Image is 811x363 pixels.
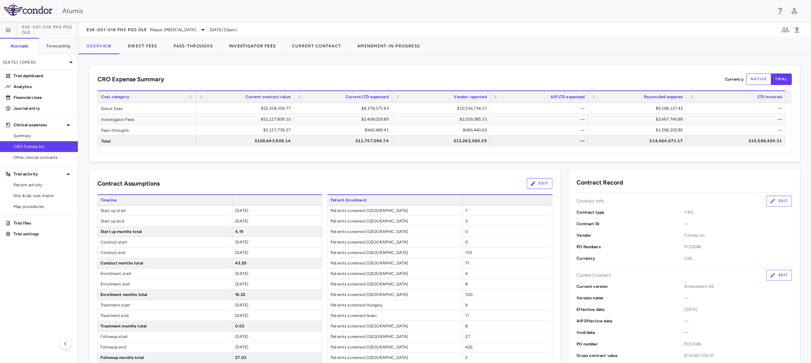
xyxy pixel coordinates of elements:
[496,114,585,125] div: —
[466,240,468,244] span: 0
[693,103,782,114] div: —
[235,334,248,339] span: [DATE]
[766,196,792,207] button: Edit
[300,135,389,146] div: $11,757,094.74
[98,125,196,135] div: Pass-throughs
[594,135,683,146] div: $14,464,071.17
[235,261,246,265] span: 43.29
[466,313,469,318] span: 11
[577,353,684,359] p: Gross contract value
[300,103,389,114] div: $8,378,575.43
[328,311,462,321] span: Patients screened Israel
[684,295,792,301] span: —
[398,135,487,146] div: $13,262,560.39
[577,272,611,278] p: Current Contract
[210,27,237,33] span: [DATE] (Open)
[577,295,684,301] p: Version name
[22,24,78,35] span: ESK-001-018 Ph3 PsO OLE
[466,345,473,349] span: 426
[746,73,771,85] button: native
[97,75,164,84] h6: CRO Expense Summary
[98,227,232,237] span: Start up months total
[235,345,248,349] span: [DATE]
[328,332,462,342] span: Patients screened [GEOGRAPHIC_DATA]
[62,6,772,16] div: Alumis
[577,244,684,250] p: PO Numbers
[98,300,232,310] span: Treatment start
[14,73,72,79] p: Trial dashboard
[14,144,72,150] span: CRO Fortrea Inc.
[10,43,28,49] h6: Accruals
[684,353,792,359] span: $114,461,533.37
[466,292,473,297] span: 100
[454,94,487,99] span: Vendor reported
[693,135,782,146] div: $15,588,429.31
[97,179,160,188] h6: Contract Assumptions
[398,125,487,135] div: $686,440.69
[202,135,291,146] div: $108,643,938.14
[246,94,291,99] span: Current contract value
[577,306,684,313] p: Effective date
[466,355,468,360] span: 2
[14,105,72,111] p: Journal entry
[328,227,462,237] span: Patients screened [GEOGRAPHIC_DATA]
[235,229,243,234] span: 4.19
[14,154,72,161] span: Other clinical contracts
[98,353,232,363] span: Followup months total
[551,94,585,99] span: AIP LTD expensed
[14,182,72,188] span: Patient activity
[14,220,72,226] p: Trial files
[466,208,468,213] span: 7
[328,353,462,363] span: Patients screened [GEOGRAPHIC_DATA]
[594,103,683,114] div: $9,198,127.43
[496,125,585,135] div: —
[14,171,64,177] p: Trial activity
[594,125,683,135] div: $1,598,202.85
[684,329,792,336] span: —
[725,76,744,82] p: Currency
[466,271,468,276] span: 4
[235,208,248,213] span: [DATE]
[328,269,462,279] span: Patients screened [GEOGRAPHIC_DATA]
[235,282,248,286] span: [DATE]
[693,114,782,125] div: —
[87,27,147,33] span: ESK-001-018 Ph3 PsO OLE
[527,178,553,189] button: Edit
[165,38,221,54] button: Pass-Throughs
[202,103,291,114] div: $52,358,359.77
[577,341,684,347] p: PO number
[235,355,246,360] span: 27.03
[577,232,684,238] p: Vendor
[693,125,782,135] div: —
[466,303,468,307] span: 9
[150,27,196,33] span: Plaque [MEDICAL_DATA]
[98,135,196,146] div: Total
[398,103,487,114] div: $10,536,734.37
[466,261,469,265] span: 71
[235,271,248,276] span: [DATE]
[496,103,585,114] div: —
[577,318,684,324] p: AIP Effective date
[644,94,683,99] span: Reconciled expense
[577,198,604,204] p: Contract Info
[14,204,72,210] span: Map procedures
[466,229,468,234] span: 0
[98,290,232,300] span: Enrollment months total
[284,38,349,54] button: Current Contract
[771,73,792,85] button: trial
[349,38,428,54] button: Amendment-In-Progress
[577,329,684,336] p: Void date
[235,303,248,307] span: [DATE]
[98,114,196,124] div: Investigator Fees
[14,84,72,90] p: Analytics
[14,133,72,139] span: Summary
[98,216,232,226] span: Start up end
[235,292,245,297] span: 16.32
[98,258,232,268] span: Conduct months total
[577,178,624,187] h6: Contract Record
[328,279,462,289] span: Patients screened [GEOGRAPHIC_DATA]
[577,209,684,215] p: Contract type
[757,94,782,99] span: LTD invoiced
[466,250,472,255] span: 155
[202,125,291,135] div: $5,157,739.27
